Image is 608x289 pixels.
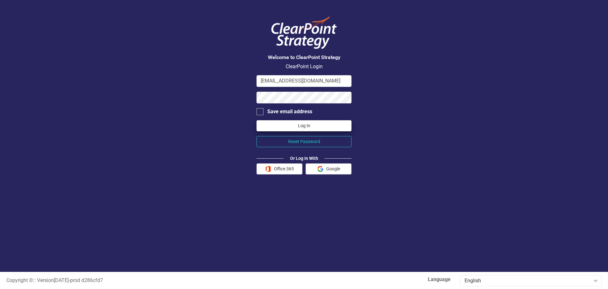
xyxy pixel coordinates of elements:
[256,120,351,131] button: Log In
[265,166,271,172] img: Office 365
[266,13,342,53] img: ClearPoint Logo
[309,276,451,283] label: Language
[306,163,351,174] button: Google
[6,277,33,283] span: Copyright ©
[256,75,351,87] input: Email Address
[256,136,351,147] button: Reset Password
[317,166,323,172] img: Google
[2,277,304,284] div: :: Version [DATE] - prod d286cfd7
[267,108,312,115] div: Save email address
[256,163,302,174] button: Office 365
[256,55,351,60] h3: Welcome to ClearPoint Strategy
[465,277,591,285] div: English
[284,155,325,161] div: Or Log In With
[256,63,351,70] p: ClearPoint Login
